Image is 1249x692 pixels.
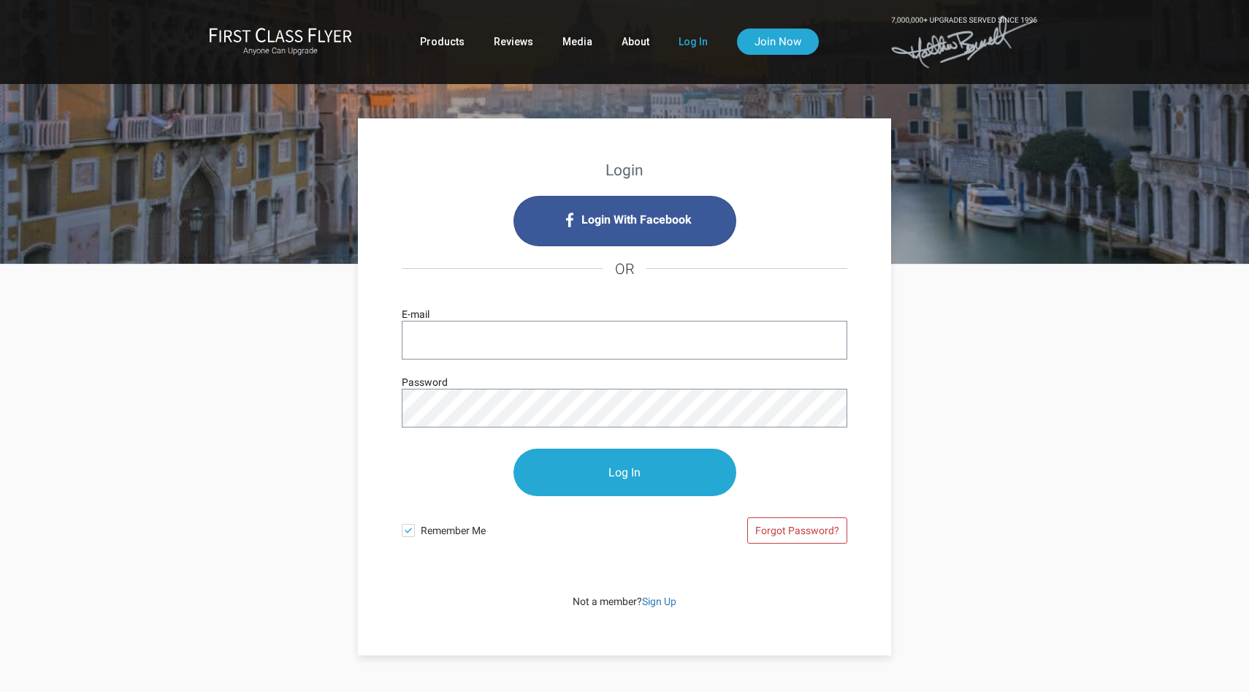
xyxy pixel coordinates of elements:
[513,449,736,496] input: Log In
[513,196,736,246] i: Login with Facebook
[606,161,643,179] strong: Login
[581,208,692,232] span: Login With Facebook
[494,28,533,55] a: Reviews
[209,27,352,56] a: First Class FlyerAnyone Can Upgrade
[209,46,352,56] small: Anyone Can Upgrade
[573,596,676,607] span: Not a member?
[562,28,592,55] a: Media
[402,246,847,292] h4: OR
[421,517,624,539] span: Remember Me
[402,374,448,390] label: Password
[737,28,819,55] a: Join Now
[642,596,676,607] a: Sign Up
[420,28,465,55] a: Products
[622,28,649,55] a: About
[747,517,847,544] a: Forgot Password?
[209,27,352,42] img: First Class Flyer
[679,28,708,55] a: Log In
[402,306,429,322] label: E-mail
